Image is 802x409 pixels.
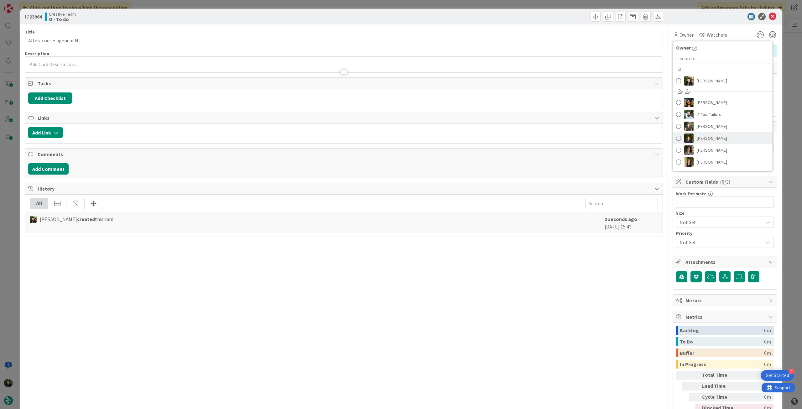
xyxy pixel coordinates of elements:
[739,371,771,380] div: 0m
[673,144,773,156] a: MS[PERSON_NAME]
[676,44,691,51] span: Owner
[673,108,773,120] a: ITIT TourTailors
[25,29,35,35] label: Title
[680,31,694,39] span: Owner
[739,393,771,401] div: 0m
[673,120,773,132] a: IG[PERSON_NAME]
[28,127,63,138] button: Add Link
[697,98,727,107] span: [PERSON_NAME]
[684,157,694,167] img: SP
[28,92,72,104] button: Add Checklist
[38,80,651,87] span: Tasks
[685,178,766,186] span: Custom Fields
[13,1,29,8] span: Support
[25,51,49,56] span: Description
[764,337,771,346] div: 0m
[764,360,771,369] div: 0m
[684,76,694,86] img: BC
[673,97,773,108] a: DR[PERSON_NAME]
[40,215,113,223] span: [PERSON_NAME] this card
[680,326,764,335] div: Backlog
[684,145,694,155] img: MS
[38,114,651,122] span: Links
[702,371,737,380] div: Total Time
[702,393,737,401] div: Cycle Time
[38,185,651,192] span: History
[702,382,737,391] div: Lead Time
[684,122,694,131] img: IG
[680,238,760,247] span: Not Set
[680,337,764,346] div: To Do
[673,132,773,144] a: MC[PERSON_NAME]
[673,156,773,168] a: SP[PERSON_NAME]
[739,382,771,391] div: 0m
[685,258,766,266] span: Attachments
[685,313,766,321] span: Metrics
[697,76,727,86] span: [PERSON_NAME]
[77,216,95,222] b: created
[673,75,773,87] a: BC[PERSON_NAME]
[697,110,721,119] span: IT TourTailors
[30,198,48,209] div: All
[585,198,658,209] input: Search...
[697,122,727,131] span: [PERSON_NAME]
[38,150,651,158] span: Comments
[697,134,727,143] span: [PERSON_NAME]
[49,17,76,22] b: O - To do
[684,134,694,143] img: MC
[680,360,764,369] div: In Progress
[680,218,760,227] span: Not Set
[697,157,727,167] span: [PERSON_NAME]
[697,145,727,155] span: [PERSON_NAME]
[789,369,794,374] div: 4
[680,349,764,357] div: Buffer
[684,110,694,119] img: IT
[764,349,771,357] div: 0m
[707,31,727,39] span: Watchers
[720,179,730,185] span: ( 0/3 )
[49,12,76,17] span: Creative Team
[676,231,774,235] div: Priority
[605,216,637,222] b: 2 seconds ago
[25,35,663,46] input: type card name here...
[685,296,766,304] span: Mirrors
[605,215,658,230] div: [DATE] 15:43
[676,53,769,64] input: Search...
[29,13,42,20] b: 23964
[676,191,706,197] label: Work Estimate
[676,211,774,215] div: Size
[684,98,694,107] img: DR
[761,370,794,381] div: Open Get Started checklist, remaining modules: 4
[30,216,37,223] img: BC
[764,326,771,335] div: 0m
[766,372,789,379] div: Get Started
[28,163,69,175] button: Add Comment
[25,13,42,20] span: ID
